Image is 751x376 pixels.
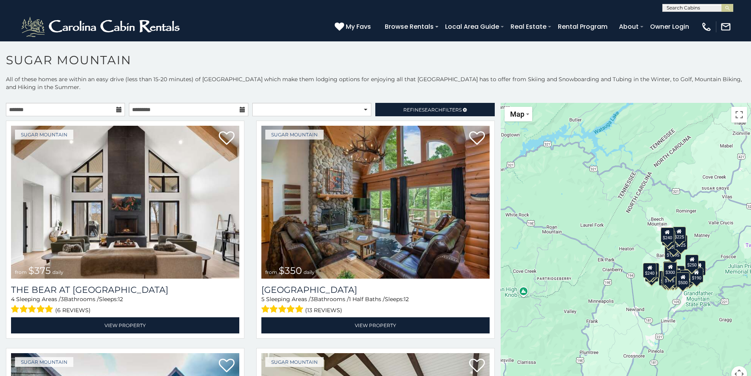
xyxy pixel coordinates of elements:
span: $350 [279,265,302,276]
div: $190 [663,261,677,276]
a: Sugar Mountain [265,130,324,140]
div: $155 [662,271,675,286]
a: Browse Rentals [381,20,438,34]
a: [GEOGRAPHIC_DATA] [261,285,490,295]
div: $1,095 [665,245,682,260]
span: 1 Half Baths / [349,296,385,303]
h3: The Bear At Sugar Mountain [11,285,239,295]
h3: Grouse Moor Lodge [261,285,490,295]
span: 5 [261,296,265,303]
div: $175 [663,270,676,285]
img: mail-regular-white.png [720,21,731,32]
div: $240 [661,227,674,242]
img: White-1-2.png [20,15,183,39]
span: 12 [404,296,409,303]
span: Refine Filters [403,107,462,113]
a: RefineSearchFilters [375,103,494,116]
button: Toggle fullscreen view [731,107,747,123]
a: Add to favorites [469,358,485,374]
a: View Property [261,317,490,333]
a: View Property [11,317,239,333]
span: 4 [11,296,15,303]
a: The Bear At [GEOGRAPHIC_DATA] [11,285,239,295]
div: $155 [693,261,706,275]
a: Real Estate [507,20,550,34]
div: $190 [690,268,703,283]
a: Grouse Moor Lodge from $350 daily [261,126,490,279]
span: Search [422,107,442,113]
a: The Bear At Sugar Mountain from $375 daily [11,126,239,279]
span: from [15,269,27,275]
div: $500 [676,272,690,287]
span: Map [510,110,524,118]
span: from [265,269,277,275]
img: phone-regular-white.png [701,21,712,32]
span: 3 [311,296,314,303]
div: Sleeping Areas / Bathrooms / Sleeps: [11,295,239,315]
span: 3 [61,296,64,303]
a: Sugar Mountain [265,357,324,367]
span: 12 [118,296,123,303]
a: Add to favorites [469,130,485,147]
span: (13 reviews) [305,305,342,315]
a: Local Area Guide [441,20,503,34]
a: My Favs [335,22,373,32]
span: daily [304,269,315,275]
a: About [615,20,643,34]
span: My Favs [346,22,371,32]
a: Add to favorites [219,358,235,374]
img: The Bear At Sugar Mountain [11,126,239,279]
a: Rental Program [554,20,611,34]
div: $195 [680,270,694,285]
div: $300 [664,262,677,277]
a: Owner Login [646,20,693,34]
span: daily [52,269,63,275]
div: $240 [643,263,657,278]
div: $125 [675,235,688,250]
a: Add to favorites [219,130,235,147]
img: Grouse Moor Lodge [261,126,490,279]
a: Sugar Mountain [15,130,73,140]
span: $375 [28,265,51,276]
div: $200 [672,266,685,281]
div: Sleeping Areas / Bathrooms / Sleeps: [261,295,490,315]
span: (6 reviews) [55,305,91,315]
button: Change map style [505,107,532,121]
a: Sugar Mountain [15,357,73,367]
div: $225 [673,227,686,242]
div: $250 [686,255,699,270]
